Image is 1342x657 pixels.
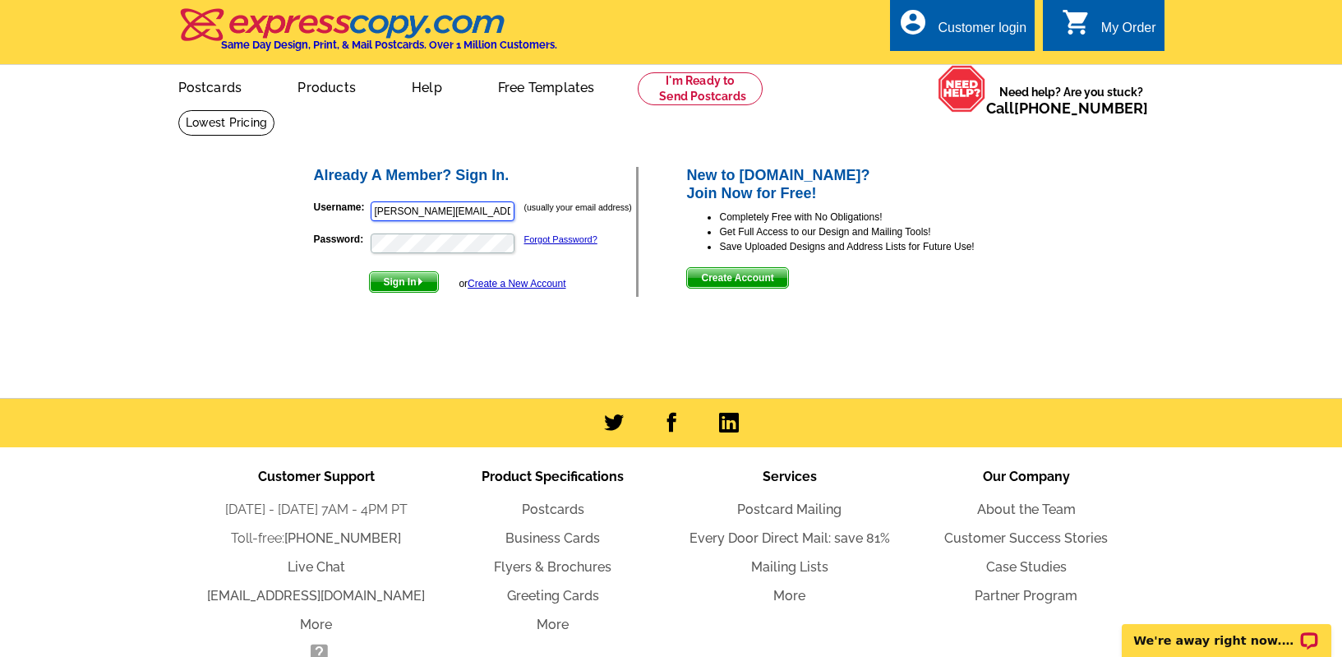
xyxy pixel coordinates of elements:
[417,278,424,285] img: button-next-arrow-white.png
[288,559,345,575] a: Live Chat
[507,588,599,604] a: Greeting Cards
[314,200,369,215] label: Username:
[986,84,1156,117] span: Need help? Are you stuck?
[537,617,569,632] a: More
[459,276,565,291] div: or
[522,502,584,517] a: Postcards
[938,21,1026,44] div: Customer login
[505,530,600,546] a: Business Cards
[737,502,842,517] a: Postcard Mailing
[198,529,435,548] li: Toll-free:
[898,18,1026,39] a: account_circle Customer login
[258,469,375,484] span: Customer Support
[686,167,1031,202] h2: New to [DOMAIN_NAME]? Join Now for Free!
[314,167,637,185] h2: Already A Member? Sign In.
[369,271,439,293] button: Sign In
[986,559,1067,575] a: Case Studies
[207,588,425,604] a: [EMAIL_ADDRESS][DOMAIN_NAME]
[719,224,1031,239] li: Get Full Access to our Design and Mailing Tools!
[986,99,1148,117] span: Call
[898,7,928,37] i: account_circle
[198,500,435,520] li: [DATE] - [DATE] 7AM - 4PM PT
[773,588,805,604] a: More
[482,469,624,484] span: Product Specifications
[271,67,382,105] a: Products
[284,530,401,546] a: [PHONE_NUMBER]
[719,210,1031,224] li: Completely Free with No Obligations!
[178,20,557,51] a: Same Day Design, Print, & Mail Postcards. Over 1 Million Customers.
[300,617,332,632] a: More
[314,232,369,247] label: Password:
[1101,21,1156,44] div: My Order
[944,530,1108,546] a: Customer Success Stories
[687,268,787,288] span: Create Account
[1014,99,1148,117] a: [PHONE_NUMBER]
[1111,605,1342,657] iframe: LiveChat chat widget
[370,272,438,292] span: Sign In
[468,278,565,289] a: Create a New Account
[152,67,269,105] a: Postcards
[719,239,1031,254] li: Save Uploaded Designs and Address Lists for Future Use!
[385,67,468,105] a: Help
[494,559,611,575] a: Flyers & Brochures
[751,559,828,575] a: Mailing Lists
[938,65,986,113] img: help
[689,530,890,546] a: Every Door Direct Mail: save 81%
[983,469,1070,484] span: Our Company
[524,234,597,244] a: Forgot Password?
[1062,7,1091,37] i: shopping_cart
[763,469,817,484] span: Services
[686,267,788,289] button: Create Account
[977,502,1076,517] a: About the Team
[524,202,632,212] small: (usually your email address)
[1062,18,1156,39] a: shopping_cart My Order
[221,39,557,51] h4: Same Day Design, Print, & Mail Postcards. Over 1 Million Customers.
[472,67,621,105] a: Free Templates
[975,588,1077,604] a: Partner Program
